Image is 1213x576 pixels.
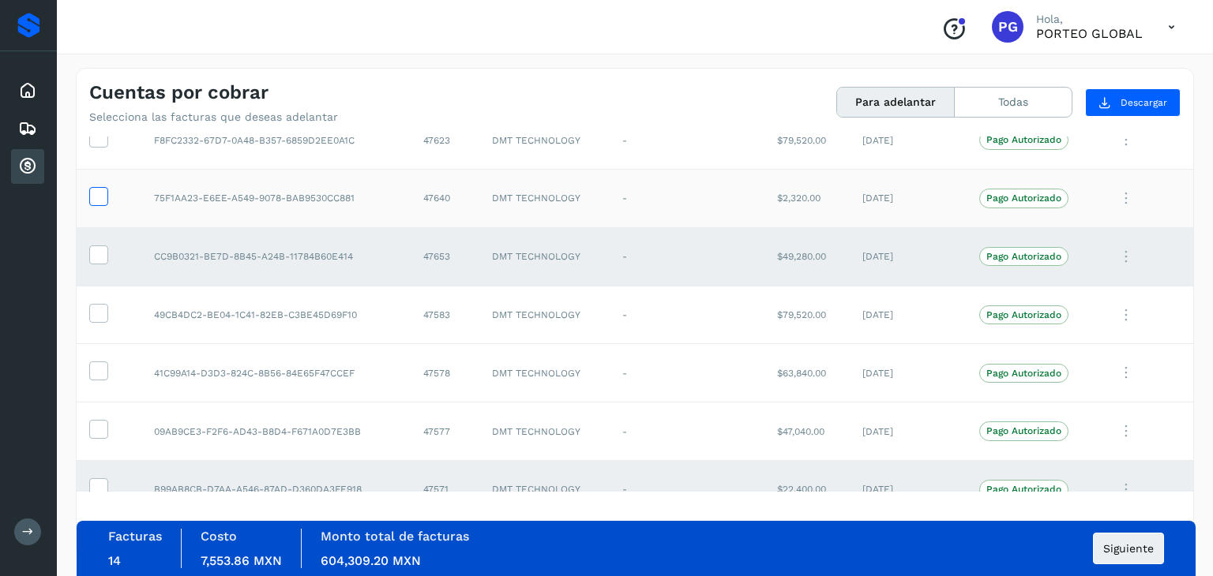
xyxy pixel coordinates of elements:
[986,251,1061,262] p: Pago Autorizado
[479,111,610,170] td: DMT TECHNOLOGY
[1085,88,1181,117] button: Descargar
[108,553,121,568] span: 14
[141,461,411,519] td: B99AB8CB-D7AA-A546-87AD-D360DA3FE918
[141,111,411,170] td: F8FC2332-67D7-0A48-B357-6859D2EE0A1C
[764,461,850,519] td: $22,400.00
[986,368,1061,379] p: Pago Autorizado
[89,110,338,124] p: Selecciona las facturas que deseas adelantar
[479,461,610,519] td: DMT TECHNOLOGY
[479,402,610,461] td: DMT TECHNOLOGY
[321,553,421,568] span: 604,309.20 MXN
[479,227,610,286] td: DMT TECHNOLOGY
[11,73,44,108] div: Inicio
[850,170,967,228] td: [DATE]
[610,111,764,170] td: -
[201,529,237,544] label: Costo
[610,344,764,402] td: -
[1036,26,1143,41] p: PORTEO GLOBAL
[479,286,610,344] td: DMT TECHNOLOGY
[610,286,764,344] td: -
[986,425,1061,436] p: Pago Autorizado
[986,484,1061,495] p: Pago Autorizado
[11,111,44,146] div: Embarques
[850,227,967,286] td: [DATE]
[764,170,850,228] td: $2,320.00
[141,227,411,286] td: CC9B0321-BE7D-8B45-A24B-11784B60E414
[986,134,1061,145] p: Pago Autorizado
[141,402,411,461] td: 09AB9CE3-F2F6-AD43-B8D4-F671A0D7E3BB
[850,286,967,344] td: [DATE]
[610,402,764,461] td: -
[610,227,764,286] td: -
[479,170,610,228] td: DMT TECHNOLOGY
[1103,543,1154,554] span: Siguiente
[850,461,967,519] td: [DATE]
[201,553,282,568] span: 7,553.86 MXN
[764,286,850,344] td: $79,520.00
[850,344,967,402] td: [DATE]
[321,529,469,544] label: Monto total de facturas
[411,402,479,461] td: 47577
[764,402,850,461] td: $47,040.00
[411,344,479,402] td: 47578
[986,309,1061,320] p: Pago Autorizado
[764,227,850,286] td: $49,280.00
[1036,13,1143,26] p: Hola,
[411,227,479,286] td: 47653
[141,286,411,344] td: 49CB4DC2-BE04-1C41-82EB-C3BE45D69F10
[1121,95,1167,110] span: Descargar
[837,88,955,117] button: Para adelantar
[610,461,764,519] td: -
[610,170,764,228] td: -
[411,170,479,228] td: 47640
[850,402,967,461] td: [DATE]
[764,344,850,402] td: $63,840.00
[955,88,1072,117] button: Todas
[986,193,1061,204] p: Pago Autorizado
[11,149,44,184] div: Cuentas por cobrar
[141,344,411,402] td: 41C99A14-D3D3-824C-8B56-84E65F47CCEF
[411,286,479,344] td: 47583
[411,111,479,170] td: 47623
[411,461,479,519] td: 47571
[141,170,411,228] td: 75F1AA23-E6EE-A549-9078-BAB9530CC881
[850,111,967,170] td: [DATE]
[479,344,610,402] td: DMT TECHNOLOGY
[1093,533,1164,564] button: Siguiente
[108,529,162,544] label: Facturas
[89,81,269,104] h4: Cuentas por cobrar
[764,111,850,170] td: $79,520.00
